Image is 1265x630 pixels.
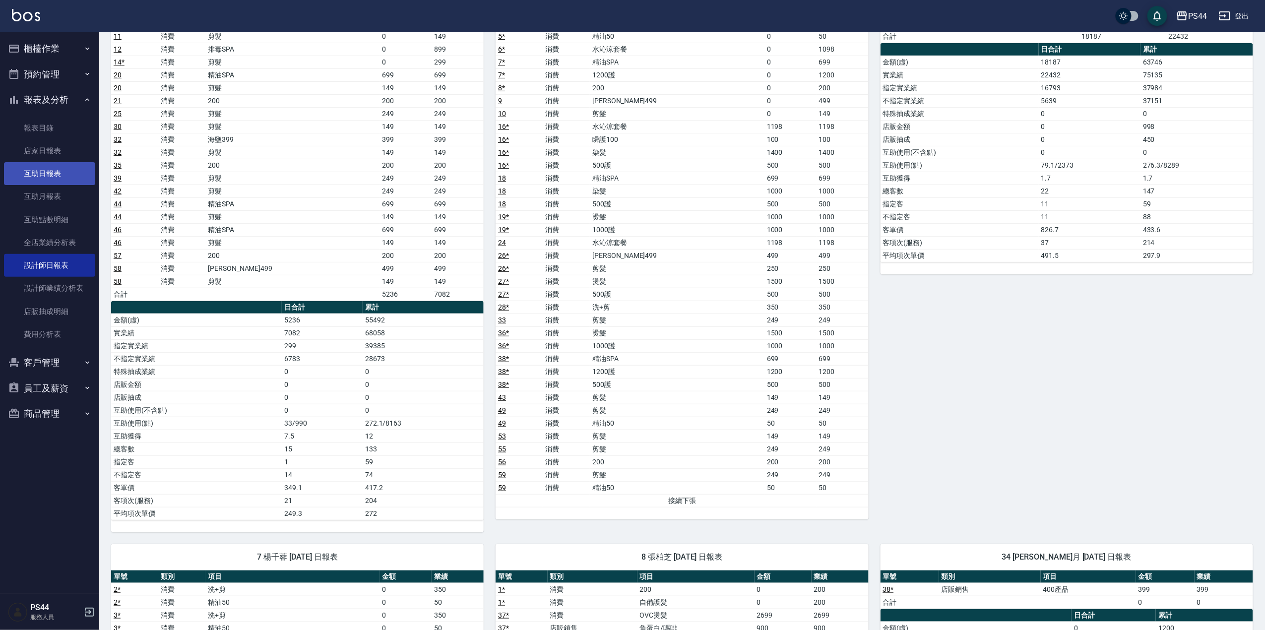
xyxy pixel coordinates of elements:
[205,81,380,94] td: 剪髮
[590,159,764,172] td: 500護
[764,288,817,301] td: 500
[432,133,484,146] td: 399
[881,249,1039,262] td: 平均項次單價
[1039,172,1140,185] td: 1.7
[432,172,484,185] td: 249
[114,252,122,259] a: 57
[1140,236,1253,249] td: 214
[498,458,506,466] a: 56
[158,210,205,223] td: 消費
[817,146,869,159] td: 1400
[282,314,363,326] td: 5236
[1215,7,1253,25] button: 登出
[363,326,484,339] td: 68058
[380,236,432,249] td: 149
[590,236,764,249] td: 水沁涼套餐
[1172,6,1211,26] button: PS44
[432,43,484,56] td: 899
[30,613,81,622] p: 服務人員
[764,197,817,210] td: 500
[817,197,869,210] td: 500
[432,223,484,236] td: 699
[4,117,95,139] a: 報表目錄
[590,30,764,43] td: 精油50
[380,288,432,301] td: 5236
[590,275,764,288] td: 燙髮
[114,277,122,285] a: 58
[590,133,764,146] td: 瞬護100
[543,275,590,288] td: 消費
[432,159,484,172] td: 200
[543,172,590,185] td: 消費
[158,81,205,94] td: 消費
[543,223,590,236] td: 消費
[380,159,432,172] td: 200
[764,262,817,275] td: 250
[543,210,590,223] td: 消費
[764,43,817,56] td: 0
[1039,56,1140,68] td: 18187
[205,236,380,249] td: 剪髮
[590,249,764,262] td: [PERSON_NAME]499
[1140,43,1253,56] th: 累計
[205,172,380,185] td: 剪髮
[881,223,1039,236] td: 客單價
[543,43,590,56] td: 消費
[432,185,484,197] td: 249
[590,81,764,94] td: 200
[380,146,432,159] td: 149
[114,213,122,221] a: 44
[1140,249,1253,262] td: 297.9
[498,393,506,401] a: 43
[1039,185,1140,197] td: 22
[158,172,205,185] td: 消費
[498,471,506,479] a: 59
[380,197,432,210] td: 699
[881,185,1039,197] td: 總客數
[363,301,484,314] th: 累計
[4,401,95,427] button: 商品管理
[432,262,484,275] td: 499
[543,94,590,107] td: 消費
[764,146,817,159] td: 1400
[205,133,380,146] td: 海鹽399
[1039,43,1140,56] th: 日合計
[205,68,380,81] td: 精油SPA
[205,43,380,56] td: 排毒SPA
[158,223,205,236] td: 消費
[1140,68,1253,81] td: 75135
[1140,56,1253,68] td: 63746
[817,120,869,133] td: 1198
[432,94,484,107] td: 200
[543,326,590,339] td: 消費
[158,249,205,262] td: 消費
[543,56,590,68] td: 消費
[205,120,380,133] td: 剪髮
[590,146,764,159] td: 染髮
[1039,68,1140,81] td: 22432
[590,301,764,314] td: 洗+剪
[817,30,869,43] td: 50
[1140,185,1253,197] td: 147
[764,236,817,249] td: 1198
[4,254,95,277] a: 設計師日報表
[881,94,1039,107] td: 不指定實業績
[4,231,95,254] a: 全店業績分析表
[1188,10,1207,22] div: PS44
[114,97,122,105] a: 21
[764,107,817,120] td: 0
[111,301,484,520] table: a dense table
[114,161,122,169] a: 35
[1039,146,1140,159] td: 0
[881,107,1039,120] td: 特殊抽成業績
[590,210,764,223] td: 燙髮
[543,107,590,120] td: 消費
[380,120,432,133] td: 149
[1147,6,1167,26] button: save
[158,30,205,43] td: 消費
[817,288,869,301] td: 500
[363,314,484,326] td: 55492
[158,146,205,159] td: 消費
[543,314,590,326] td: 消費
[111,288,158,301] td: 合計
